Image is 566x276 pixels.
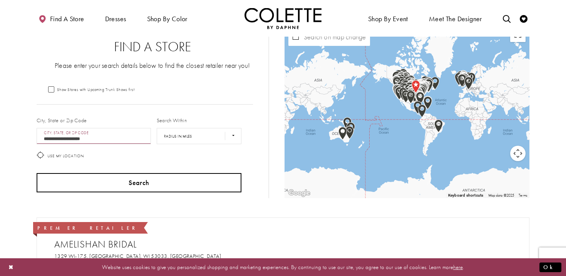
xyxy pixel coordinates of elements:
[518,8,529,29] a: Check Wishlist
[453,263,463,271] a: here
[52,61,253,70] p: Please enter your search details below to find the closest retailer near you!
[286,188,312,198] img: Google
[37,225,138,231] span: Premier Retailer
[244,8,322,29] a: Visit Home Page
[157,128,241,144] select: Radius In Miles
[510,146,526,161] button: Map camera controls
[54,252,221,259] a: Opens in new tab
[5,260,18,274] button: Close Dialog
[285,23,529,198] div: Map with store locations
[52,39,253,55] h2: Find a Store
[519,193,527,198] a: Terms (opens in new tab)
[157,116,187,124] label: Search Within
[501,8,512,29] a: Toggle search
[55,262,511,272] p: Website uses cookies to give you personalized shopping and marketing experiences. By continuing t...
[539,262,561,272] button: Submit Dialog
[37,128,151,144] input: City, State, or ZIP Code
[488,193,514,198] span: Map data ©2025
[244,8,322,29] img: Colette by Daphne
[54,239,519,250] h2: Amelishan Bridal
[286,188,312,198] a: Open this area in Google Maps (opens a new window)
[37,116,87,124] label: City, State or Zip Code
[37,173,241,192] button: Search
[448,193,483,198] button: Keyboard shortcuts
